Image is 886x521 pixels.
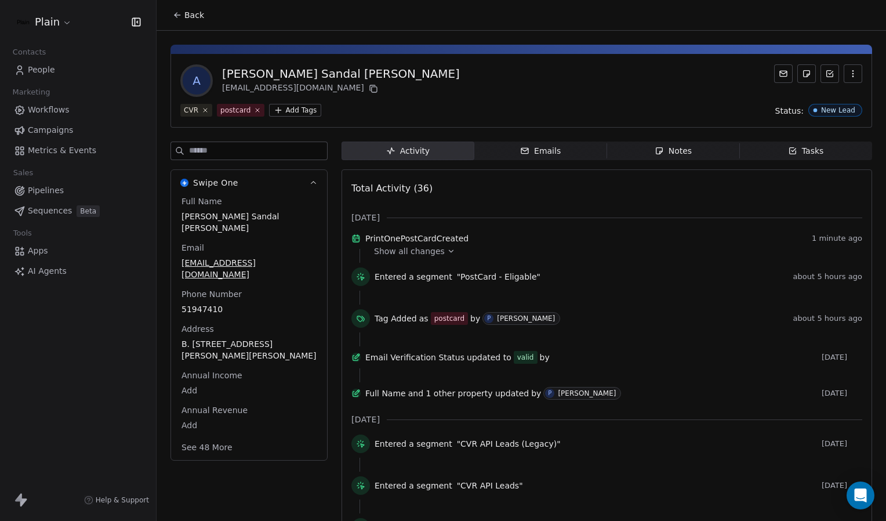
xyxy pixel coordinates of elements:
span: Sequences [28,205,72,217]
span: Entered a segment [375,480,452,491]
span: [DATE] [822,389,862,398]
button: Back [166,5,211,26]
button: See 48 More [175,437,239,458]
span: 1 minute ago [812,234,862,243]
span: Email Verification Status [365,352,464,363]
span: "PostCard - Eligable" [457,271,540,283]
div: P [487,314,491,323]
span: as [419,313,429,324]
span: about 5 hours ago [793,272,862,281]
span: Metrics & Events [28,144,96,157]
a: Metrics & Events [9,141,147,160]
span: Annual Revenue [179,404,250,416]
button: Add Tags [269,104,321,117]
div: New Lead [821,106,855,114]
button: Plain [14,12,74,32]
span: Address [179,323,216,335]
span: Plain [35,15,60,30]
a: Show all changes [374,245,854,257]
span: People [28,64,55,76]
a: People [9,60,147,79]
span: PrintOnePostCardCreated [365,233,469,244]
span: AI Agents [28,265,67,277]
span: [PERSON_NAME] Sandal [PERSON_NAME] [181,211,317,234]
a: Workflows [9,100,147,120]
span: Email [179,242,206,254]
span: [DATE] [822,481,862,490]
span: Beta [77,205,100,217]
div: Notes [655,145,692,157]
div: Tasks [788,145,824,157]
div: [EMAIL_ADDRESS][DOMAIN_NAME] [222,82,460,96]
button: Swipe OneSwipe One [171,170,327,196]
span: B. [STREET_ADDRESS][PERSON_NAME][PERSON_NAME] [181,338,317,361]
span: "CVR API Leads" [457,480,523,491]
span: Help & Support [96,495,149,505]
span: Annual Income [179,370,245,381]
div: postcard [220,105,250,115]
span: Add [181,419,317,431]
div: CVR [184,105,198,115]
span: [EMAIL_ADDRESS][DOMAIN_NAME] [181,257,317,280]
img: Plain-Logo-Tile.png [16,15,30,29]
span: Status: [775,105,804,117]
span: [DATE] [822,353,862,362]
span: Show all changes [374,245,445,257]
span: Workflows [28,104,70,116]
span: Apps [28,245,48,257]
span: Phone Number [179,288,244,300]
span: Back [184,9,204,21]
div: P [548,389,551,398]
span: Sales [8,164,38,182]
span: "CVR API Leads (Legacy)" [457,438,561,450]
a: SequencesBeta [9,201,147,220]
span: by [470,313,480,324]
a: AI Agents [9,262,147,281]
span: updated to [467,352,511,363]
div: postcard [434,313,464,324]
span: by [540,352,550,363]
a: Help & Support [84,495,149,505]
div: [PERSON_NAME] [558,389,616,397]
span: and 1 other property updated [408,388,529,399]
span: Entered a segment [375,438,452,450]
span: Campaigns [28,124,73,136]
span: Add [181,385,317,396]
span: [DATE] [351,414,380,425]
div: [PERSON_NAME] [497,314,555,323]
span: [DATE] [822,439,862,448]
span: Tag Added [375,313,417,324]
span: Contacts [8,44,51,61]
a: Pipelines [9,181,147,200]
div: [PERSON_NAME] Sandal [PERSON_NAME] [222,66,460,82]
img: Swipe One [180,179,188,187]
span: about 5 hours ago [793,314,862,323]
div: valid [517,352,534,363]
div: Swipe OneSwipe One [171,196,327,460]
span: Pipelines [28,184,64,197]
span: A [183,67,210,95]
a: Apps [9,241,147,260]
span: Full Name [179,196,224,207]
span: Total Activity (36) [351,183,433,194]
span: Swipe One [193,177,238,189]
span: Tools [8,225,37,242]
a: Campaigns [9,121,147,140]
div: Emails [520,145,561,157]
span: Full Name [365,388,406,399]
span: 51947410 [181,303,317,315]
div: Open Intercom Messenger [847,482,874,509]
span: by [531,388,541,399]
span: Marketing [8,84,55,101]
span: Entered a segment [375,271,452,283]
span: [DATE] [351,212,380,223]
